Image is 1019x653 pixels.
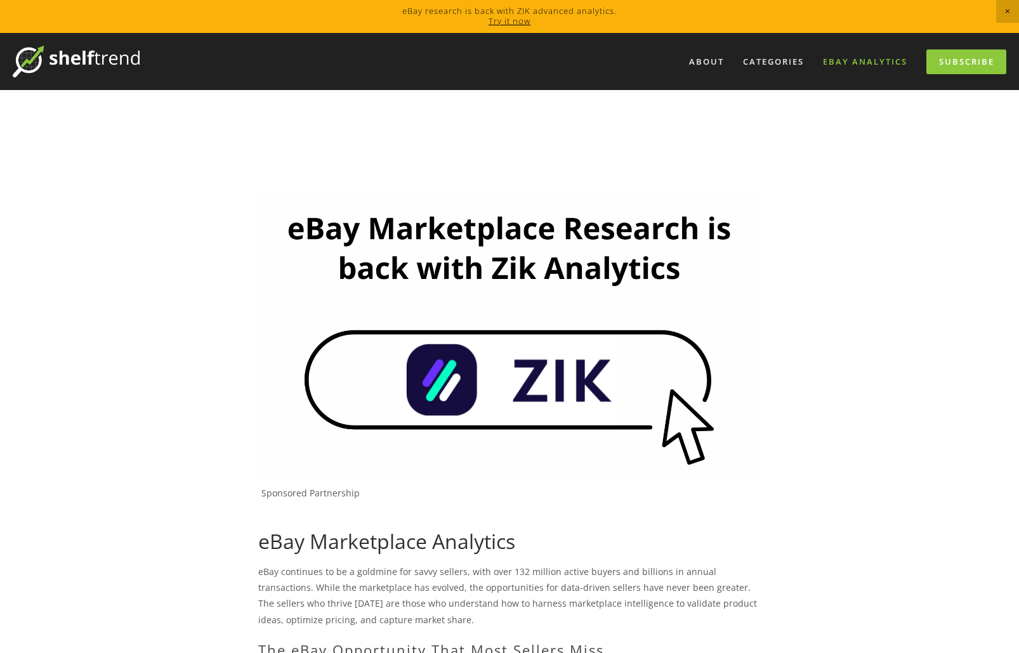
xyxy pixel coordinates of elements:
a: Subscribe [926,49,1006,74]
a: eBay Analytics [815,51,916,72]
h1: eBay Marketplace Analytics [258,529,760,553]
img: Zik Analytics Sponsored Ad [258,194,760,476]
a: Try it now [489,15,530,27]
div: Categories [735,51,812,72]
p: eBay continues to be a goldmine for savvy sellers, with over 132 million active buyers and billio... [258,564,760,628]
p: Sponsored Partnership [261,488,760,499]
img: ShelfTrend [13,46,140,77]
a: About [681,51,732,72]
